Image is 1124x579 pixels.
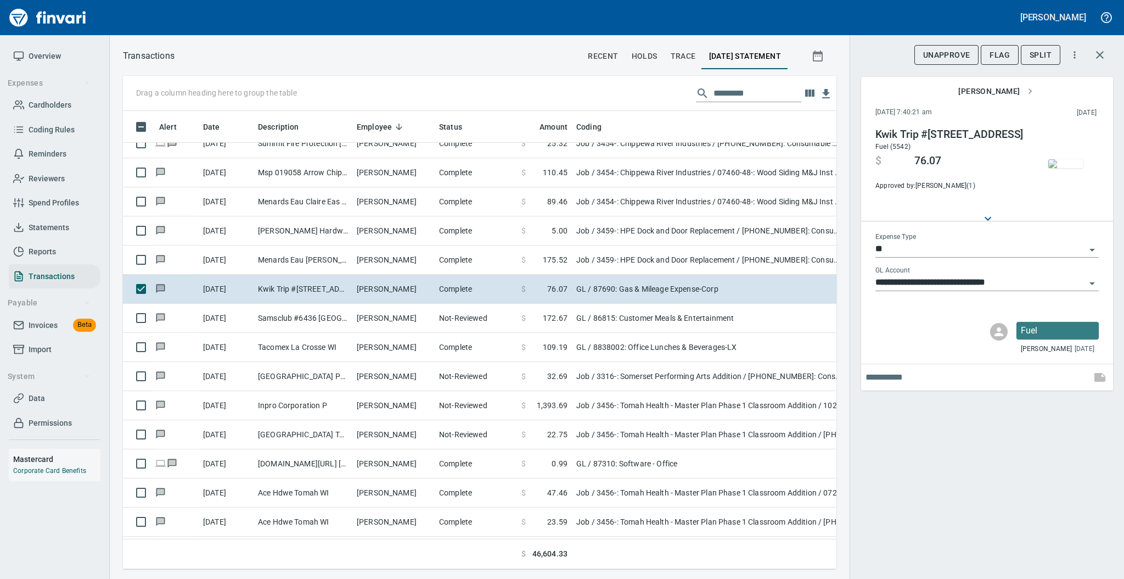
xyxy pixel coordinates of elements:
a: Cardholders [9,93,100,118]
button: Expenses [3,73,95,93]
td: Complete [435,158,517,187]
span: 22.75 [547,429,567,440]
td: [PERSON_NAME] [352,478,435,508]
span: Has messages [155,402,166,409]
span: [DATE] Statement [709,49,781,63]
span: holds [632,49,657,63]
span: $ [521,516,526,527]
a: Statements [9,215,100,240]
td: [DATE] [199,129,254,158]
span: Has messages [166,460,178,467]
button: Split [1021,45,1060,65]
span: Has messages [155,256,166,263]
td: Complete [435,129,517,158]
td: Job / 3456-: Tomah Health - Master Plan Phase 1 Classroom Addition / 01510-36-: Monthly Water Usa... [572,537,846,566]
td: [GEOGRAPHIC_DATA] Tomah [GEOGRAPHIC_DATA] [254,420,352,449]
span: UnApprove [923,48,970,62]
span: $ [521,487,526,498]
span: 1,393.69 [537,400,567,411]
span: Reminders [29,147,66,161]
span: Permissions [29,416,72,430]
td: [PERSON_NAME] [352,216,435,246]
td: Menards Eau Claire Eas Eau Claire WI [254,187,352,216]
td: GL / 86815: Customer Meals & Entertainment [572,304,846,333]
span: Has messages [155,518,166,525]
button: Flag [981,45,1019,65]
td: Complete [435,333,517,362]
td: [DATE] [199,187,254,216]
td: Summit Fire Protection [GEOGRAPHIC_DATA][PERSON_NAME] [254,129,352,158]
span: Alert [159,120,177,133]
td: Not-Reviewed [435,420,517,449]
h5: [PERSON_NAME] [1020,12,1086,23]
td: Job / 3456-: Tomah Health - Master Plan Phase 1 Classroom Addition / 10260-02-: Wall & Corner Gua... [572,391,846,420]
span: [DATE] 7:40:21 am [875,107,1004,118]
span: Transactions [29,270,75,283]
button: Payable [3,293,95,313]
span: Has messages [155,431,166,438]
td: [PERSON_NAME] [352,391,435,420]
td: Inpro Corporation P [254,391,352,420]
span: Has messages [155,314,166,321]
span: Reports [29,245,56,259]
button: More [1063,43,1087,67]
td: [PERSON_NAME] [352,187,435,216]
td: Ace Hdwe Tomah WI [254,478,352,508]
td: Complete [435,216,517,246]
span: System [8,370,91,383]
span: $ [521,138,526,149]
span: Coding [576,120,602,133]
td: [DATE] [199,362,254,391]
a: Spend Profiles [9,191,100,215]
span: [PERSON_NAME] [1021,344,1072,355]
span: Date [203,120,234,133]
td: Job / 3456-: Tomah Health - Master Plan Phase 1 Classroom Addition / 07215-48-: Bldg Insulation W... [572,478,846,508]
td: [PERSON_NAME] [352,420,435,449]
div: Click for options [1016,322,1099,339]
td: GL / 87690: Gas & Mileage Expense-Corp [572,275,846,304]
h4: Kwik Trip #[STREET_ADDRESS] [875,128,1024,141]
img: receipts%2Fmarketjohnson%2F2025-08-20%2FPh9ZWJYFtoh1goGbhlFi6rbJr3m1__cCcEH311ZawlG8bbDMfS_thumb.jpg [1048,159,1083,168]
td: Complete [435,275,517,304]
span: $ [521,167,526,178]
td: [PERSON_NAME] Hardware Chippewa Fall WI [254,216,352,246]
span: 46,604.33 [532,548,567,560]
td: [PERSON_NAME] [352,129,435,158]
td: Job / 3454-: Chippewa River Industries / [PHONE_NUMBER]: Consumable CM/GC / 8: Indirects [572,129,846,158]
span: trace [671,49,696,63]
label: Expense Type [875,234,916,241]
td: Job / 3456-: Tomah Health - Master Plan Phase 1 Classroom Addition / [PHONE_NUMBER]: Consumables ... [572,508,846,537]
span: Fuel (5542) [875,143,911,151]
td: [DATE] [199,246,254,275]
span: Invoices [29,319,58,332]
td: Complete [435,246,517,275]
span: 32.69 [547,371,567,382]
td: Job / 3456-: Tomah Health - Master Plan Phase 1 Classroom Addition / [PHONE_NUMBER]: Consumables ... [572,420,846,449]
td: [PERSON_NAME] [352,158,435,187]
td: [DATE] [199,449,254,478]
td: [GEOGRAPHIC_DATA] Parts City [GEOGRAPHIC_DATA] [GEOGRAPHIC_DATA] [254,362,352,391]
span: Coding [576,120,616,133]
span: 172.67 [543,313,567,324]
span: Employee [357,120,406,133]
td: Job / 3454-: Chippewa River Industries / 07460-48-: Wood Siding M&J Inst / 2: Material [572,158,846,187]
span: Data [29,392,45,405]
span: Employee [357,120,392,133]
span: Split [1030,48,1052,62]
span: $ [521,225,526,236]
span: Has messages [155,285,166,292]
a: Corporate Card Benefits [13,467,86,475]
td: [PERSON_NAME] [352,362,435,391]
td: GL / 8838002: Office Lunches & Beverages-LX [572,333,846,362]
td: Complete [435,508,517,537]
td: [DATE] [199,304,254,333]
span: Has messages [155,489,166,496]
span: Spend Profiles [29,196,79,210]
td: Job / 3459-: HPE Dock and Door Replacement / [PHONE_NUMBER]: Consumable CM/GC / 8: Indirects [572,246,846,275]
td: Complete [435,449,517,478]
td: Menards Eau [PERSON_NAME] [PERSON_NAME] Eau [PERSON_NAME] [254,246,352,275]
span: Approved by: [PERSON_NAME] ( ) [875,181,1024,192]
p: Fuel [1021,324,1094,337]
span: Status [439,120,462,133]
a: 1 [969,182,973,190]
